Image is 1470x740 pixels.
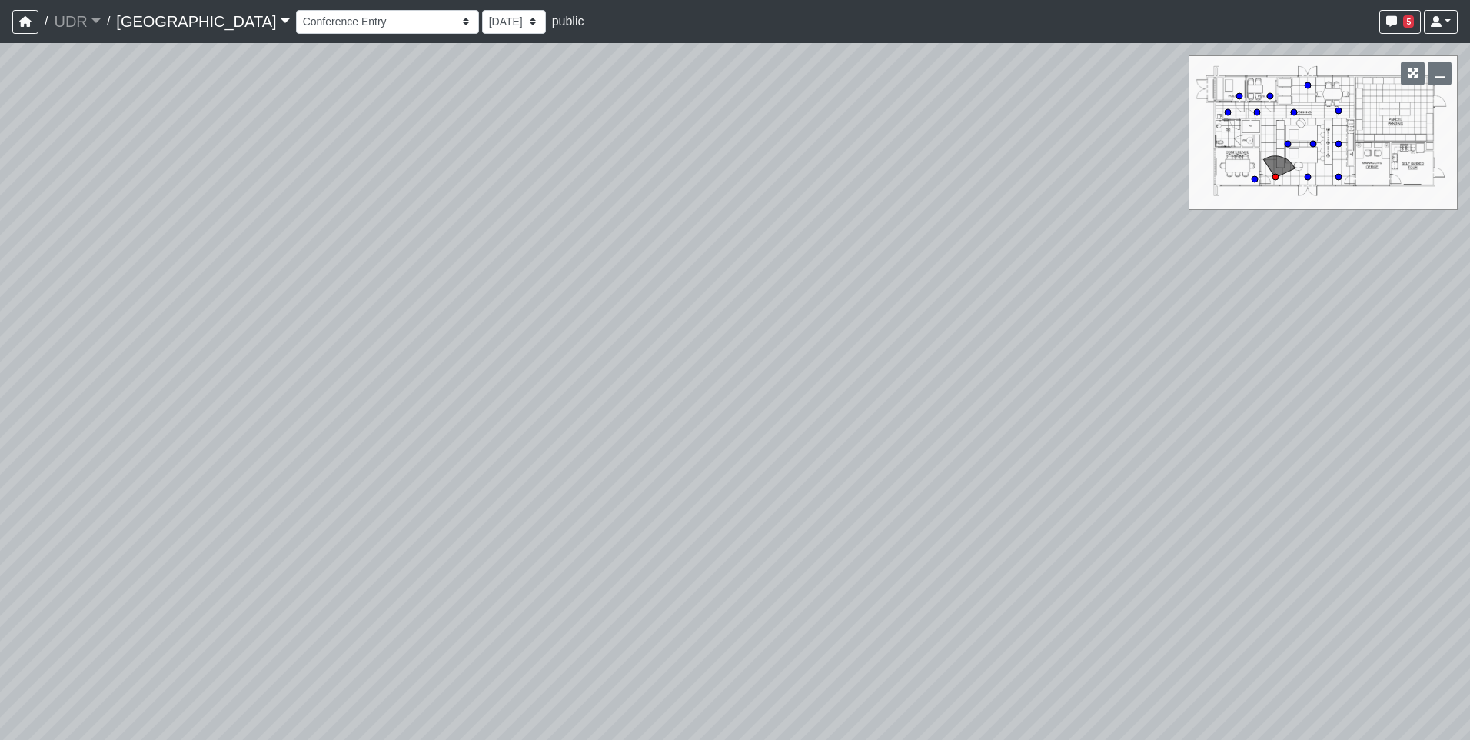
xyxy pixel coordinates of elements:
iframe: Ybug feedback widget [12,709,102,740]
span: public [552,15,584,28]
a: [GEOGRAPHIC_DATA] [116,6,289,37]
span: / [38,6,54,37]
a: UDR [54,6,100,37]
button: 5 [1379,10,1421,34]
span: / [101,6,116,37]
span: 5 [1403,15,1414,28]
